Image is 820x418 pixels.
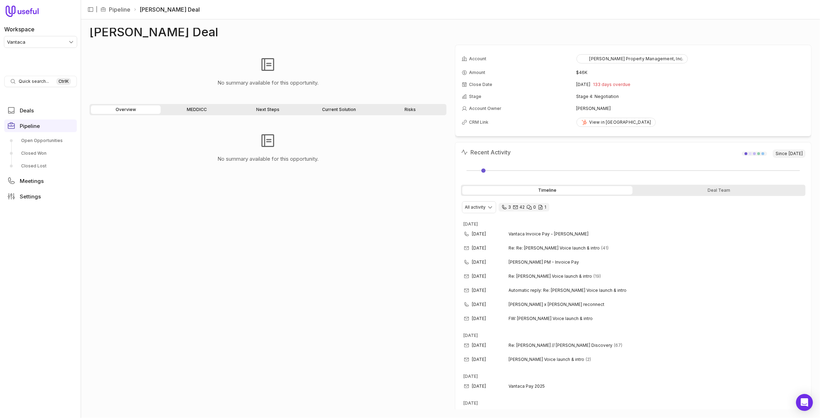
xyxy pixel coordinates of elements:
[469,82,493,87] span: Close Date
[509,288,627,293] span: Automatic reply: Re: [PERSON_NAME] Voice launch & intro
[577,67,805,78] td: $46K
[20,178,44,184] span: Meetings
[509,302,795,307] span: [PERSON_NAME] x [PERSON_NAME] reconnect
[56,78,71,85] kbd: Ctrl K
[472,259,486,265] time: [DATE]
[472,302,486,307] time: [DATE]
[586,357,591,362] span: 2 emails in thread
[461,148,511,156] h2: Recent Activity
[304,105,374,114] a: Current Solution
[133,5,200,14] li: [PERSON_NAME] Deal
[4,25,35,33] label: Workspace
[469,70,486,75] span: Amount
[773,149,806,158] span: Since
[4,135,77,146] a: Open Opportunities
[4,160,77,172] a: Closed Lost
[509,231,795,237] span: Vantaca Invoice Pay - [PERSON_NAME]
[4,119,77,132] a: Pipeline
[217,79,319,87] p: No summary available for this opportunity.
[634,186,804,195] div: Deal Team
[20,108,34,113] span: Deals
[789,151,803,156] time: [DATE]
[85,4,96,15] button: Collapse sidebar
[509,343,613,348] span: Re: [PERSON_NAME] // [PERSON_NAME] Discovery
[577,103,805,114] td: [PERSON_NAME]
[472,273,486,279] time: [DATE]
[577,82,591,87] time: [DATE]
[217,155,319,163] p: No summary available for this opportunity.
[4,190,77,203] a: Settings
[375,105,445,114] a: Risks
[20,194,41,199] span: Settings
[4,135,77,172] div: Pipeline submenu
[581,119,651,125] div: View in [GEOGRAPHIC_DATA]
[472,357,486,362] time: [DATE]
[796,394,813,411] div: Open Intercom Messenger
[509,316,593,321] span: FW: [PERSON_NAME] Voice launch & intro
[469,56,487,62] span: Account
[109,5,130,14] a: Pipeline
[162,105,232,114] a: MEDDICC
[472,316,486,321] time: [DATE]
[472,383,486,389] time: [DATE]
[614,343,623,348] span: 67 emails in thread
[499,203,549,211] div: 3 calls and 42 email threads
[462,186,633,195] div: Timeline
[464,374,478,379] time: [DATE]
[577,91,805,102] td: Stage 4: Negotiation
[472,231,486,237] time: [DATE]
[20,123,40,129] span: Pipeline
[472,288,486,293] time: [DATE]
[464,333,478,338] time: [DATE]
[472,245,486,251] time: [DATE]
[577,118,656,127] a: View in [GEOGRAPHIC_DATA]
[4,104,77,117] a: Deals
[469,106,502,111] span: Account Owner
[4,148,77,159] a: Closed Won
[469,94,482,99] span: Stage
[4,174,77,187] a: Meetings
[233,105,303,114] a: Next Steps
[602,245,609,251] span: 41 emails in thread
[90,28,218,36] h1: [PERSON_NAME] Deal
[577,54,688,63] button: [PERSON_NAME] Property Management, Inc.
[593,82,631,87] span: 133 days overdue
[509,259,795,265] span: [PERSON_NAME] PM - Invoice Pay
[464,400,478,406] time: [DATE]
[509,357,585,362] span: [PERSON_NAME] Voice launch & intro
[96,5,98,14] span: |
[509,383,545,389] span: Vantaca Pay 2025
[472,343,486,348] time: [DATE]
[509,273,592,279] span: Re: [PERSON_NAME] Voice launch & intro
[581,56,684,62] div: [PERSON_NAME] Property Management, Inc.
[594,273,601,279] span: 19 emails in thread
[469,119,489,125] span: CRM Link
[91,105,161,114] a: Overview
[509,245,600,251] span: Re: Re: [PERSON_NAME] Voice launch & intro
[464,221,478,227] time: [DATE]
[19,79,49,84] span: Quick search...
